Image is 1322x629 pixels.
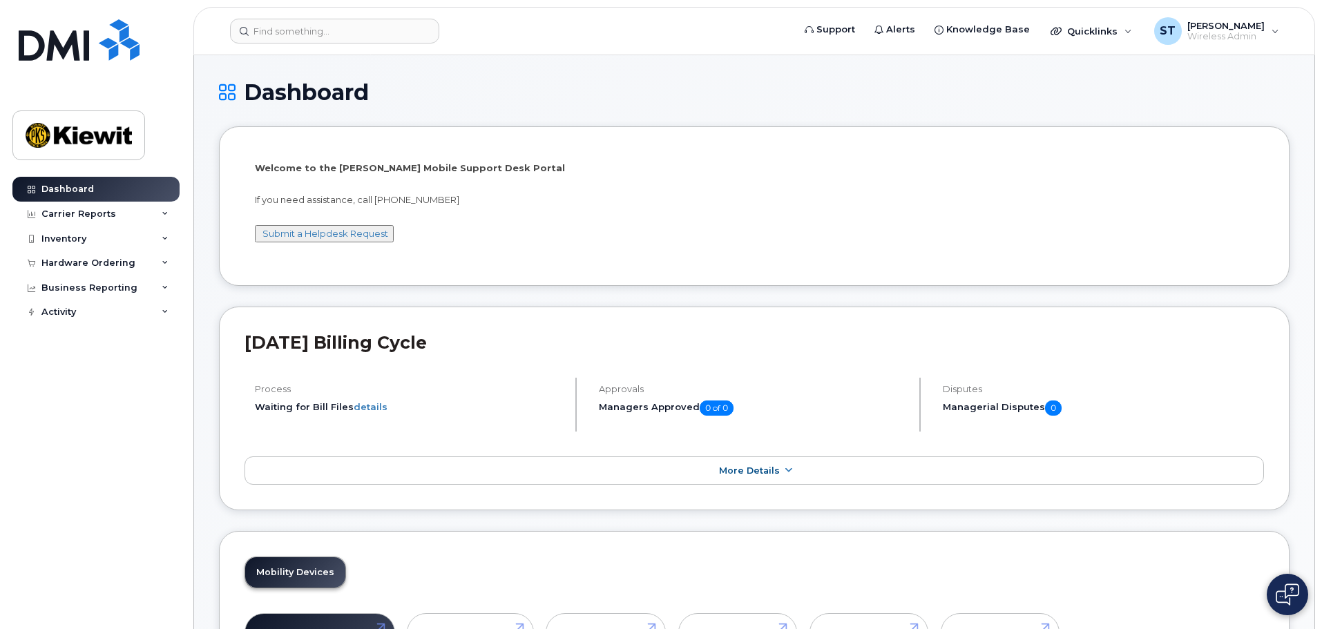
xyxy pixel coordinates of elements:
[255,384,564,394] h4: Process
[255,400,564,414] li: Waiting for Bill Files
[943,400,1264,416] h5: Managerial Disputes
[599,400,908,416] h5: Managers Approved
[219,80,1290,104] h1: Dashboard
[262,228,388,239] a: Submit a Helpdesk Request
[255,225,394,242] button: Submit a Helpdesk Request
[255,193,1254,206] p: If you need assistance, call [PHONE_NUMBER]
[599,384,908,394] h4: Approvals
[245,332,1264,353] h2: [DATE] Billing Cycle
[700,400,734,416] span: 0 of 0
[354,401,387,412] a: details
[255,162,1254,175] p: Welcome to the [PERSON_NAME] Mobile Support Desk Portal
[245,557,345,588] a: Mobility Devices
[1276,583,1299,606] img: Open chat
[719,465,780,476] span: More Details
[943,384,1264,394] h4: Disputes
[1045,400,1062,416] span: 0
